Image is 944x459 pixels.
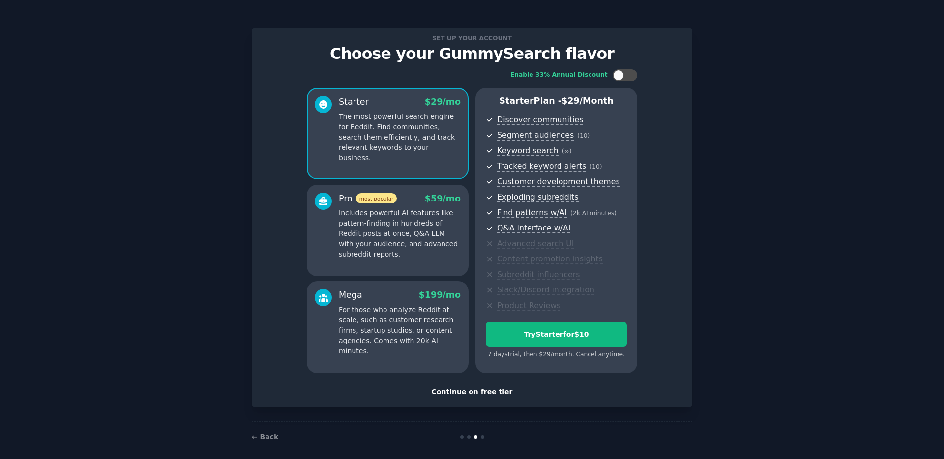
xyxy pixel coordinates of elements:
[497,254,603,264] span: Content promotion insights
[497,270,580,280] span: Subreddit influencers
[339,96,369,108] div: Starter
[497,239,574,249] span: Advanced search UI
[497,177,620,187] span: Customer development themes
[497,161,586,172] span: Tracked keyword alerts
[561,96,614,106] span: $ 29 /month
[339,305,461,356] p: For those who analyze Reddit at scale, such as customer research firms, startup studios, or conte...
[570,210,617,217] span: ( 2k AI minutes )
[252,433,278,441] a: ← Back
[497,146,559,156] span: Keyword search
[510,71,608,80] div: Enable 33% Annual Discount
[497,192,578,202] span: Exploding subreddits
[497,115,583,125] span: Discover communities
[497,208,567,218] span: Find patterns w/AI
[497,130,574,141] span: Segment audiences
[431,33,514,43] span: Set up your account
[425,97,461,107] span: $ 29 /mo
[262,45,682,62] p: Choose your GummySearch flavor
[486,350,627,359] div: 7 days trial, then $ 29 /month . Cancel anytime.
[577,132,590,139] span: ( 10 )
[339,289,362,301] div: Mega
[356,193,397,203] span: most popular
[486,329,626,340] div: Try Starter for $10
[497,301,560,311] span: Product Reviews
[339,193,397,205] div: Pro
[339,208,461,259] p: Includes powerful AI features like pattern-finding in hundreds of Reddit posts at once, Q&A LLM w...
[562,148,572,155] span: ( ∞ )
[590,163,602,170] span: ( 10 )
[425,194,461,203] span: $ 59 /mo
[497,285,594,295] span: Slack/Discord integration
[486,95,627,107] p: Starter Plan -
[497,223,570,233] span: Q&A interface w/AI
[486,322,627,347] button: TryStarterfor$10
[262,387,682,397] div: Continue on free tier
[419,290,461,300] span: $ 199 /mo
[339,112,461,163] p: The most powerful search engine for Reddit. Find communities, search them efficiently, and track ...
